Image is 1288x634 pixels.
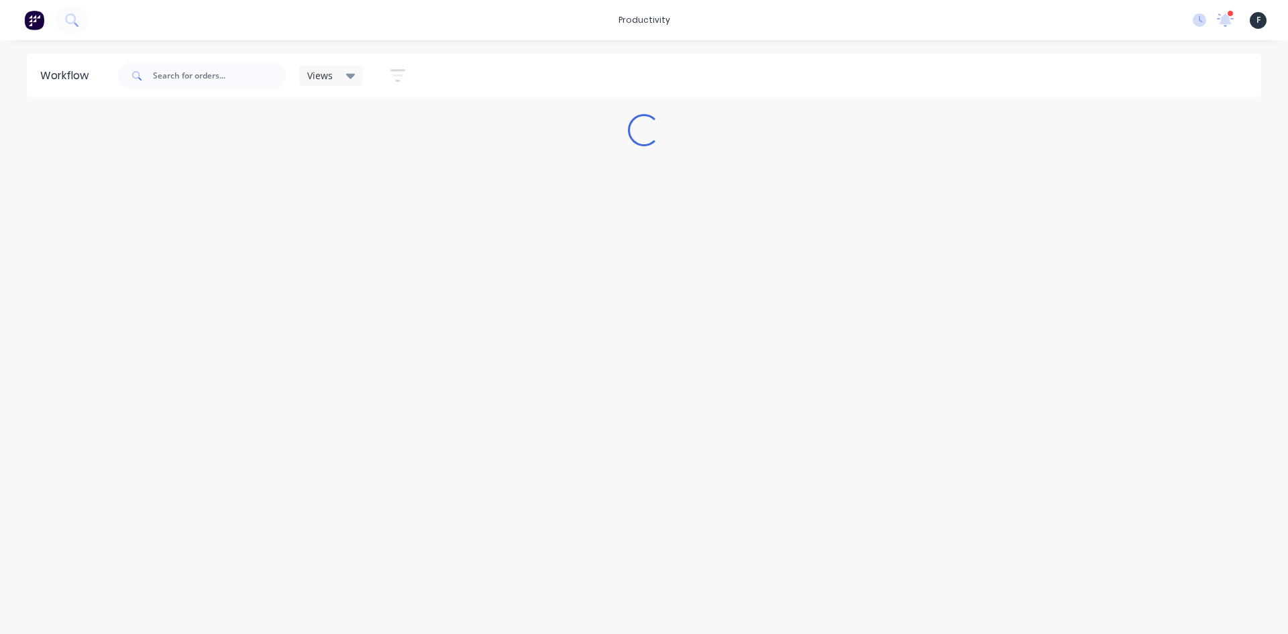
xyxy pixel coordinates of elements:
div: Workflow [40,68,95,84]
div: productivity [612,10,677,30]
input: Search for orders... [153,62,286,89]
img: Factory [24,10,44,30]
span: Views [307,68,333,83]
span: F [1256,14,1260,26]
